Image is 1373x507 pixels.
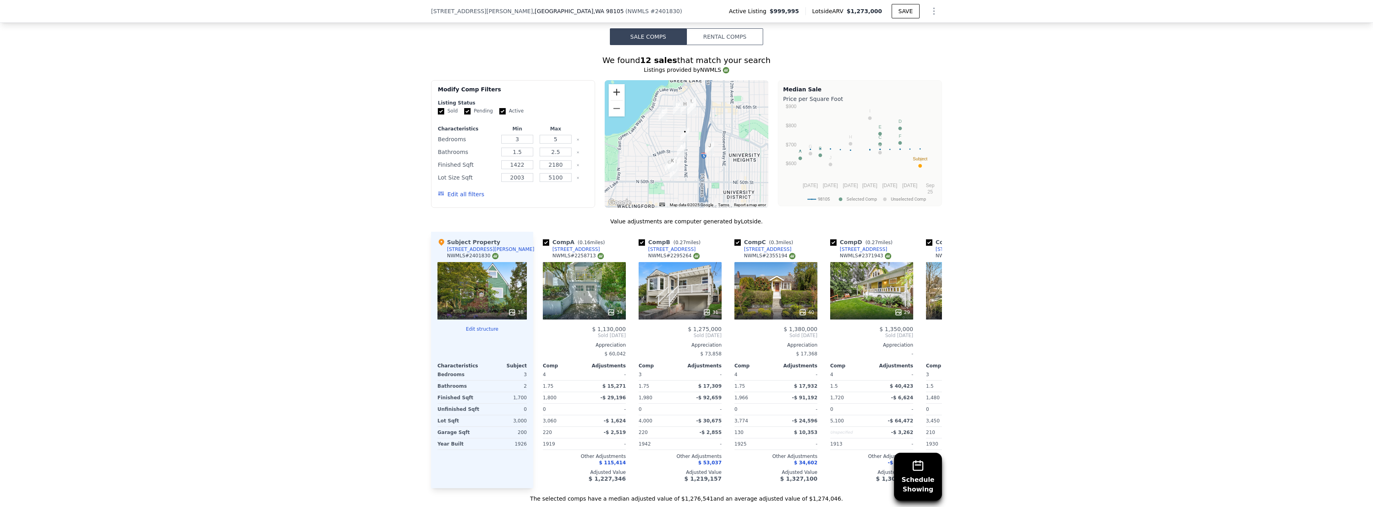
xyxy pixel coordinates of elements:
[926,332,1009,339] span: Sold [DATE]
[786,161,797,166] text: $600
[847,197,877,202] text: Selected Comp
[682,404,722,415] div: -
[533,7,624,15] span: , [GEOGRAPHIC_DATA]
[799,308,814,316] div: 40
[670,240,704,245] span: ( miles)
[786,104,797,109] text: $900
[928,189,933,195] text: 25
[607,308,623,316] div: 34
[659,108,667,121] div: 2308 N 62nd St
[778,404,817,415] div: -
[776,363,817,369] div: Adjustments
[799,149,802,154] text: A
[819,146,821,151] text: B
[607,197,633,208] img: Google
[431,66,942,74] div: Listings provided by NWMLS
[847,8,882,14] span: $1,273,000
[600,395,626,400] span: -$ 29,196
[734,430,744,435] span: 130
[543,406,546,412] span: 0
[594,8,624,14] span: , WA 98105
[936,246,983,253] div: [STREET_ADDRESS]
[818,197,830,202] text: 98105
[543,246,600,253] a: [STREET_ADDRESS]
[891,430,913,435] span: -$ 3,262
[543,238,608,246] div: Comp A
[437,404,481,415] div: Unfinished Sqft
[902,183,918,188] text: [DATE]
[543,332,626,339] span: Sold [DATE]
[778,438,817,450] div: -
[794,430,817,435] span: $ 10,353
[783,105,937,204] div: A chart.
[639,363,680,369] div: Comp
[926,395,940,400] span: 1,480
[605,351,626,357] span: $ 60,042
[872,363,913,369] div: Adjustments
[464,108,471,114] input: Pending
[686,28,763,45] button: Rental Comps
[771,240,778,245] span: 0.3
[734,453,817,460] div: Other Adjustments
[639,372,642,377] span: 3
[639,381,679,392] div: 1.75
[584,363,626,369] div: Adjustments
[882,183,897,188] text: [DATE]
[639,238,704,246] div: Comp B
[438,100,588,106] div: Listing Status
[830,469,913,475] div: Adjusted Value
[830,363,872,369] div: Comp
[484,415,527,426] div: 3,000
[830,348,913,359] div: -
[789,253,795,259] img: NWMLS Logo
[926,238,991,246] div: Comp E
[431,217,942,225] div: Value adjustments are computer generated by Lotside .
[677,143,686,156] div: 140 NE 55th St
[543,453,626,460] div: Other Adjustments
[744,246,791,253] div: [STREET_ADDRESS]
[899,134,902,138] text: F
[843,183,858,188] text: [DATE]
[862,240,896,245] span: ( miles)
[783,326,817,332] span: $ 1,380,000
[438,172,497,183] div: Lot Size Sqft
[734,203,766,207] a: Report a map error
[437,392,481,403] div: Finished Sqft
[734,418,748,424] span: 3,774
[687,97,696,111] div: 6332 4th Ave NE
[823,183,838,188] text: [DATE]
[794,383,817,389] span: $ 17,932
[438,190,484,198] button: Edit all filters
[734,238,796,246] div: Comp C
[639,418,652,424] span: 4,000
[610,28,686,45] button: Sale Comps
[437,369,481,380] div: Bedrooms
[543,381,583,392] div: 1.75
[786,142,797,148] text: $700
[484,438,527,450] div: 1926
[770,7,799,15] span: $999,995
[830,406,833,412] span: 0
[437,326,527,332] button: Edit structure
[734,381,774,392] div: 1.75
[639,395,652,400] span: 1,980
[696,418,722,424] span: -$ 30,675
[484,404,527,415] div: 0
[576,176,580,180] button: Clear
[830,381,870,392] div: 1.5
[543,430,552,435] span: 220
[926,406,929,412] span: 0
[734,469,817,475] div: Adjusted Value
[482,363,527,369] div: Subject
[840,253,891,259] div: NWMLS # 2371943
[431,488,942,503] div: The selected comps have a median adjusted value of $1,276,541 and an average adjusted value of $1...
[447,253,499,259] div: NWMLS # 2401830
[796,351,817,357] span: $ 17,368
[576,151,580,154] button: Clear
[696,395,722,400] span: -$ 92,659
[792,418,817,424] span: -$ 24,596
[592,326,626,332] span: $ 1,130,000
[640,55,677,65] strong: 12 sales
[499,108,524,114] label: Active
[829,155,832,160] text: J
